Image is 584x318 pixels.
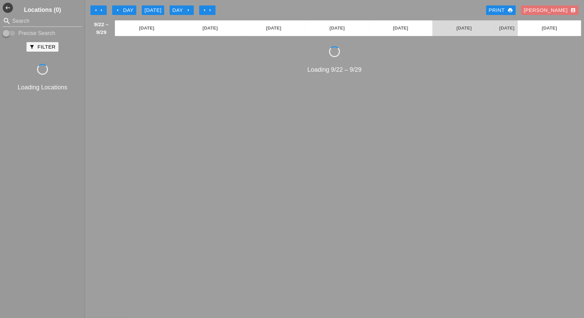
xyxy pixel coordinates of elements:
[207,7,213,13] i: arrow_right
[178,20,242,36] a: [DATE]
[489,6,513,14] div: Print
[199,5,216,15] button: Move Ahead 1 Week
[88,65,581,74] div: Loading 9/22 – 9/29
[115,7,120,13] i: arrow_left
[91,20,111,36] span: 9/22 – 9/29
[144,6,161,14] div: [DATE]
[496,20,518,36] a: [DATE]
[1,83,84,92] div: Loading Locations
[115,6,134,14] div: Day
[90,5,107,15] button: Move Back 1 Week
[186,7,191,13] i: arrow_right
[3,29,82,37] div: Enable Precise search to match search terms exactly.
[172,6,191,14] div: Day
[12,16,73,26] input: Search
[486,5,516,15] a: Print
[29,43,55,51] div: Filter
[202,7,207,13] i: arrow_right
[27,42,58,52] button: Filter
[242,20,306,36] a: [DATE]
[170,5,194,15] button: Day
[524,6,576,14] div: [PERSON_NAME]
[3,3,13,13] i: west
[369,20,432,36] a: [DATE]
[93,7,99,13] i: arrow_left
[18,30,55,37] label: Precise Search
[521,5,579,15] button: [PERSON_NAME]
[432,20,496,36] a: [DATE]
[142,5,164,15] button: [DATE]
[112,5,136,15] button: Day
[115,20,178,36] a: [DATE]
[305,20,369,36] a: [DATE]
[508,7,513,13] i: print
[29,44,35,50] i: filter_alt
[3,3,13,13] button: Shrink Sidebar
[3,17,11,25] i: search
[99,7,104,13] i: arrow_left
[570,7,576,13] i: account_box
[518,20,581,36] a: [DATE]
